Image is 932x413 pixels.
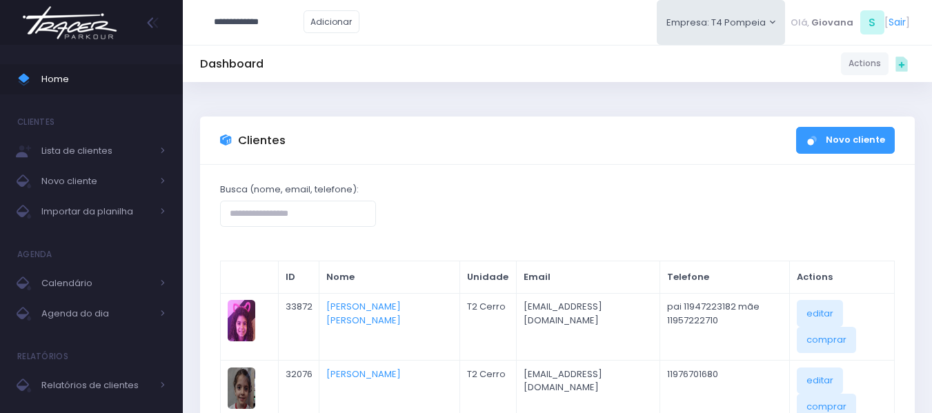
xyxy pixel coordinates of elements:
td: pai 11947223182 mãe 11957222710 [660,293,790,360]
a: [PERSON_NAME] [PERSON_NAME] [326,300,401,327]
th: ID [278,261,319,294]
h4: Clientes [17,108,54,136]
span: Lista de clientes [41,142,152,160]
span: S [860,10,884,34]
th: Email [517,261,660,294]
a: Novo cliente [796,127,895,154]
h4: Relatórios [17,343,68,370]
td: T2 Cerro [459,293,517,360]
h4: Agenda [17,241,52,268]
th: Actions [790,261,895,294]
th: Telefone [660,261,790,294]
h5: Dashboard [200,57,264,71]
span: Relatórios de clientes [41,376,152,394]
span: Giovana [811,16,853,30]
a: Adicionar [304,10,360,33]
span: Home [41,70,166,88]
span: Importar da planilha [41,203,152,221]
th: Nome [319,261,459,294]
span: Agenda do dia [41,305,152,323]
a: editar [797,367,843,394]
a: Sair [889,15,906,30]
td: 33872 [278,293,319,360]
span: Novo cliente [41,172,152,190]
a: editar [797,300,843,326]
a: Actions [841,52,889,75]
span: Calendário [41,274,152,292]
td: [EMAIL_ADDRESS][DOMAIN_NAME] [517,293,660,360]
a: [PERSON_NAME] [326,367,401,381]
label: Busca (nome, email, telefone): [220,183,359,197]
a: comprar [797,327,856,353]
th: Unidade [459,261,517,294]
div: [ ] [785,7,915,38]
span: Olá, [791,16,809,30]
h3: Clientes [238,134,286,148]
